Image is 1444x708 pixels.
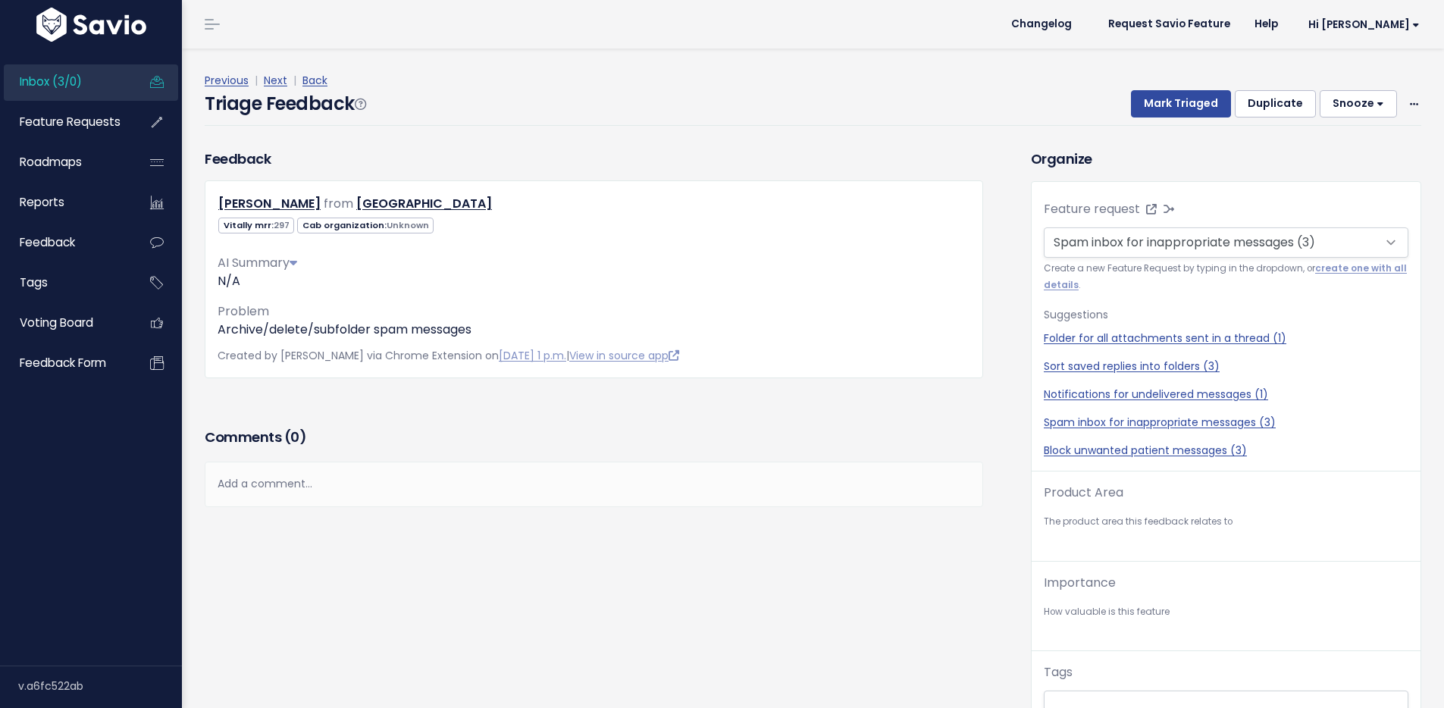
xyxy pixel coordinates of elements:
span: 0 [290,428,299,446]
small: How valuable is this feature [1044,604,1408,620]
a: View in source app [569,348,679,363]
span: 297 [274,219,290,231]
a: Hi [PERSON_NAME] [1290,13,1432,36]
span: Hi [PERSON_NAME] [1308,19,1420,30]
span: Roadmaps [20,154,82,170]
h3: Feedback [205,149,271,169]
small: Create a new Feature Request by typing in the dropdown, or . [1044,261,1408,293]
a: Request Savio Feature [1096,13,1242,36]
span: Problem [218,302,269,320]
a: [PERSON_NAME] [218,195,321,212]
a: [DATE] 1 p.m. [499,348,566,363]
div: N/A [218,272,970,290]
a: Block unwanted patient messages (3) [1044,443,1408,459]
div: Add a comment... [205,462,983,506]
a: Next [264,73,287,88]
span: from [324,195,353,212]
a: Sort saved replies into folders (3) [1044,359,1408,374]
a: Reports [4,185,126,220]
span: Cab organization: [297,218,434,233]
span: Created by [PERSON_NAME] via Chrome Extension on | [218,348,679,363]
a: Back [302,73,327,88]
a: create one with all details [1044,262,1407,290]
a: Feedback [4,225,126,260]
small: The product area this feedback relates to [1044,514,1408,530]
p: Archive/delete/subfolder spam messages [218,321,970,339]
span: Vitally mrr: [218,218,294,233]
span: Changelog [1011,19,1072,30]
div: v.a6fc522ab [18,666,182,706]
a: Voting Board [4,305,126,340]
span: Unknown [387,219,429,231]
h4: Triage Feedback [205,90,365,117]
a: Help [1242,13,1290,36]
a: Tags [4,265,126,300]
label: Product Area [1044,484,1123,502]
a: Feature Requests [4,105,126,139]
label: Importance [1044,574,1116,592]
span: Voting Board [20,315,93,331]
span: | [252,73,261,88]
a: Spam inbox for inappropriate messages (3) [1044,415,1408,431]
a: Feedback form [4,346,126,381]
span: AI Summary [218,254,297,271]
span: Feedback [20,234,75,250]
a: [GEOGRAPHIC_DATA] [356,195,492,212]
p: Suggestions [1044,305,1408,324]
h3: Organize [1031,149,1421,169]
span: Tags [20,274,48,290]
a: Folder for all attachments sent in a thread (1) [1044,331,1408,346]
h3: Comments ( ) [205,427,983,448]
span: Feedback form [20,355,106,371]
span: Reports [20,194,64,210]
span: Inbox (3/0) [20,74,82,89]
label: Feature request [1044,200,1140,218]
button: Mark Triaged [1131,90,1231,117]
label: Tags [1044,663,1073,681]
img: logo-white.9d6f32f41409.svg [33,8,150,42]
span: Feature Requests [20,114,121,130]
span: | [290,73,299,88]
a: Notifications for undelivered messages (1) [1044,387,1408,403]
button: Duplicate [1235,90,1316,117]
a: Inbox (3/0) [4,64,126,99]
button: Snooze [1320,90,1397,117]
a: Previous [205,73,249,88]
a: Roadmaps [4,145,126,180]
